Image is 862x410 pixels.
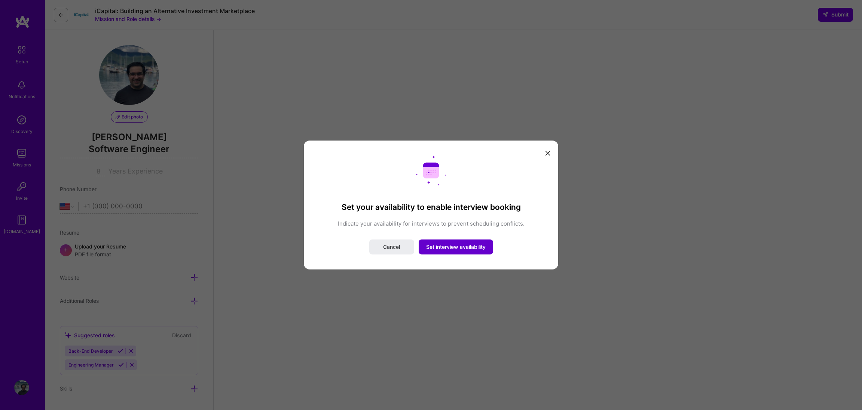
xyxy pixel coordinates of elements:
[369,239,414,254] button: Cancel
[545,151,550,156] i: icon Close
[426,243,486,251] span: Set interview availability
[383,243,400,251] span: Cancel
[304,141,558,269] div: modal
[419,239,493,254] button: Set interview availability
[416,156,446,186] img: Calendar
[319,202,543,212] h3: Set your availability to enable interview booking
[319,220,543,227] p: Indicate your availability for interviews to prevent scheduling conflicts.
